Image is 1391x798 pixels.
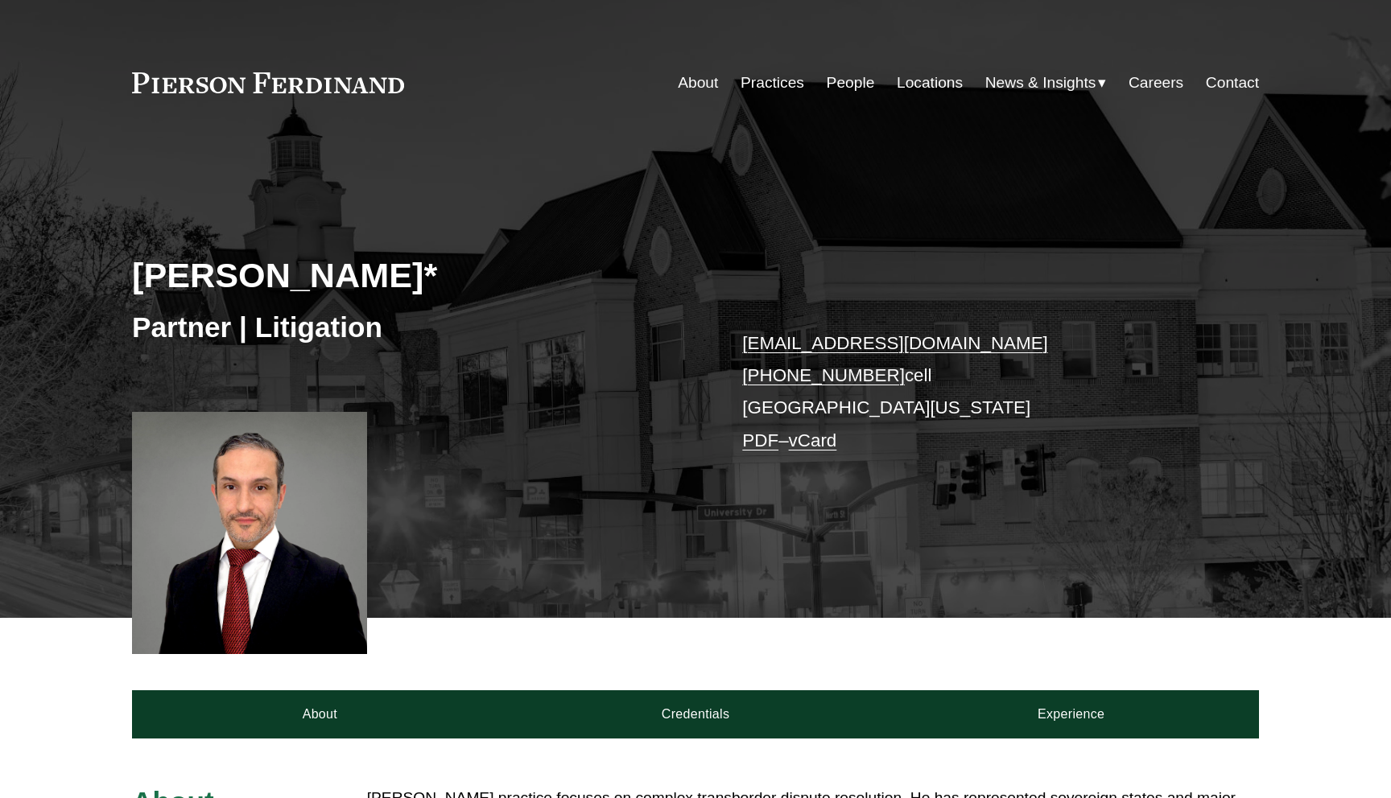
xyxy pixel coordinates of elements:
[789,430,837,450] a: vCard
[742,365,905,385] a: [PHONE_NUMBER]
[883,690,1259,738] a: Experience
[897,68,963,98] a: Locations
[741,68,804,98] a: Practices
[985,69,1096,97] span: News & Insights
[132,690,508,738] a: About
[742,327,1211,457] p: cell [GEOGRAPHIC_DATA][US_STATE] –
[1129,68,1183,98] a: Careers
[985,68,1107,98] a: folder dropdown
[742,333,1047,353] a: [EMAIL_ADDRESS][DOMAIN_NAME]
[827,68,875,98] a: People
[132,254,695,296] h2: [PERSON_NAME]*
[678,68,718,98] a: About
[508,690,884,738] a: Credentials
[132,310,695,345] h3: Partner | Litigation
[1206,68,1259,98] a: Contact
[742,430,778,450] a: PDF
